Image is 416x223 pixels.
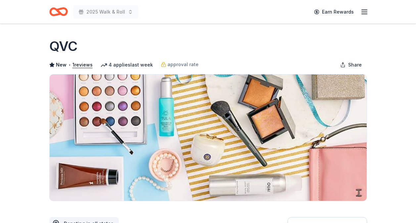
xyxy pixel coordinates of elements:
h1: QVC [49,37,77,56]
a: Earn Rewards [310,6,358,18]
span: 2025 Walk & Roll [86,8,125,16]
button: Share [335,58,367,71]
span: approval rate [167,61,199,68]
button: 1reviews [72,61,93,69]
span: • [68,62,70,67]
a: Home [49,4,68,20]
button: 2025 Walk & Roll [73,5,138,19]
div: 4 applies last week [101,61,153,69]
img: Image for QVC [50,74,367,201]
a: approval rate [161,61,199,68]
span: Share [348,61,362,69]
span: New [56,61,67,69]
